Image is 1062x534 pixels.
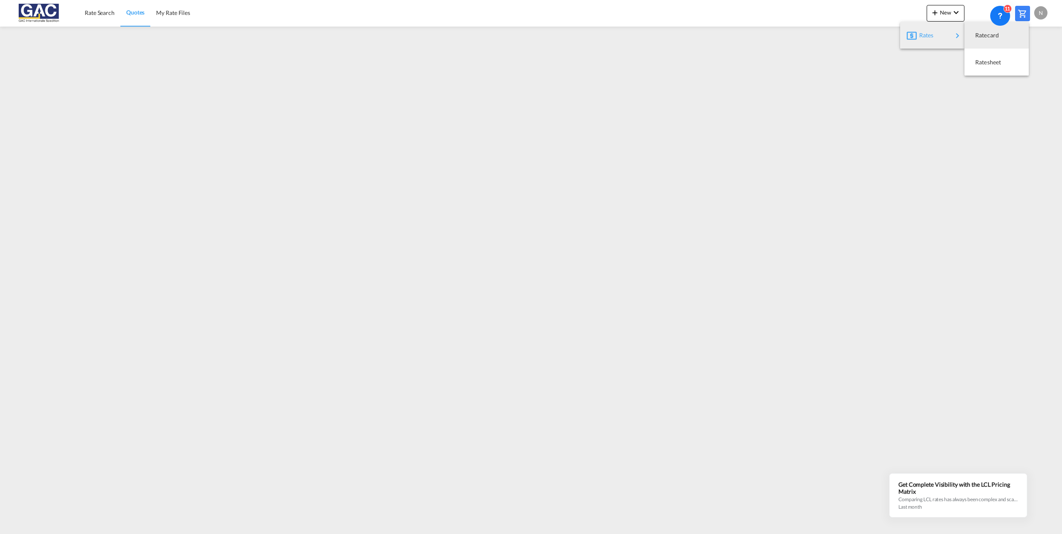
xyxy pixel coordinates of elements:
div: Ratesheet [971,52,1022,73]
div: Ratecard [971,25,1022,46]
span: Ratecard [975,27,984,44]
span: Rates [919,27,929,44]
md-icon: icon-chevron-right [952,31,962,41]
span: Ratesheet [975,54,984,71]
